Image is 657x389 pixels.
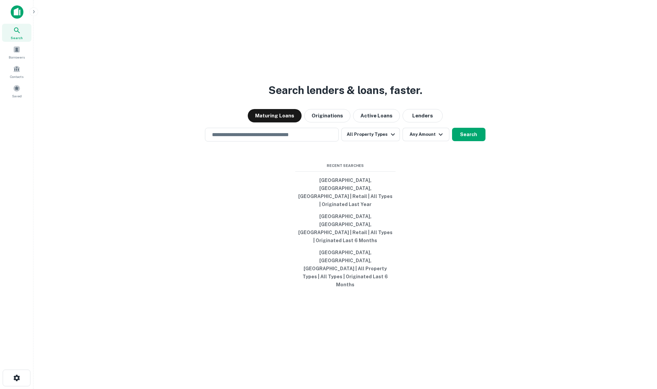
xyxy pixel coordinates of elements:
a: Saved [2,82,31,100]
a: Search [2,24,31,42]
button: [GEOGRAPHIC_DATA], [GEOGRAPHIC_DATA], [GEOGRAPHIC_DATA] | Retail | All Types | Originated Last Year [295,174,396,210]
button: [GEOGRAPHIC_DATA], [GEOGRAPHIC_DATA], [GEOGRAPHIC_DATA] | All Property Types | All Types | Origin... [295,247,396,291]
button: Lenders [403,109,443,122]
span: Contacts [10,74,23,79]
span: Borrowers [9,55,25,60]
button: Originations [304,109,350,122]
img: capitalize-icon.png [11,5,23,19]
iframe: Chat Widget [624,314,657,346]
span: Recent Searches [295,163,396,169]
button: All Property Types [341,128,400,141]
a: Contacts [2,63,31,81]
button: Maturing Loans [248,109,302,122]
a: Borrowers [2,43,31,61]
button: [GEOGRAPHIC_DATA], [GEOGRAPHIC_DATA], [GEOGRAPHIC_DATA] | Retail | All Types | Originated Last 6 ... [295,210,396,247]
h3: Search lenders & loans, faster. [268,82,422,98]
button: Any Amount [403,128,449,141]
button: Search [452,128,485,141]
span: Search [11,35,23,40]
span: Saved [12,93,22,99]
button: Active Loans [353,109,400,122]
